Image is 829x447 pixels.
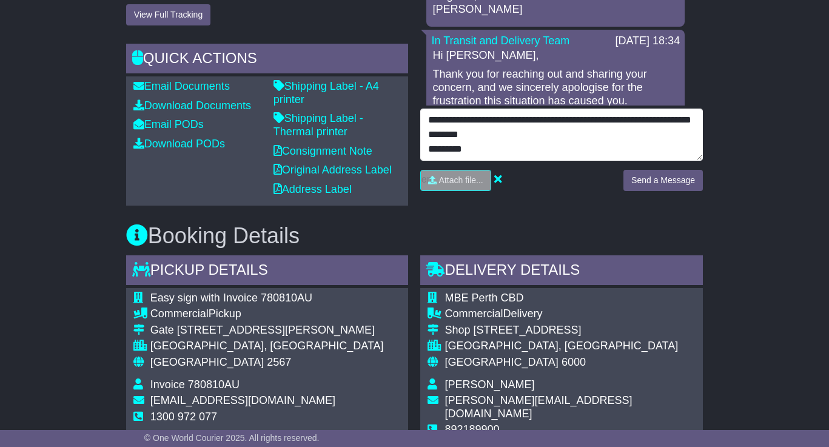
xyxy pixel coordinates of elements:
[445,308,696,321] div: Delivery
[445,423,499,435] span: 892189900
[445,292,523,304] span: MBE Perth CBD
[274,183,352,195] a: Address Label
[150,308,209,320] span: Commercial
[126,224,703,248] h3: Booking Details
[445,378,534,391] span: [PERSON_NAME]
[445,356,558,368] span: [GEOGRAPHIC_DATA]
[420,255,703,288] div: Delivery Details
[445,308,503,320] span: Commercial
[150,340,384,353] div: [GEOGRAPHIC_DATA], [GEOGRAPHIC_DATA]
[445,324,696,337] div: Shop [STREET_ADDRESS]
[274,145,372,157] a: Consignment Note
[133,138,225,150] a: Download PODs
[445,340,696,353] div: [GEOGRAPHIC_DATA], [GEOGRAPHIC_DATA]
[133,118,204,130] a: Email PODs
[126,255,409,288] div: Pickup Details
[150,394,335,406] span: [EMAIL_ADDRESS][DOMAIN_NAME]
[150,411,217,423] span: 1300 972 077
[126,44,409,76] div: Quick Actions
[431,35,569,47] a: In Transit and Delivery Team
[445,394,632,420] span: [PERSON_NAME][EMAIL_ADDRESS][DOMAIN_NAME]
[615,35,680,48] div: [DATE] 18:34
[274,80,379,106] a: Shipping Label - A4 printer
[150,356,264,368] span: [GEOGRAPHIC_DATA]
[126,4,210,25] button: View Full Tracking
[623,170,703,191] button: Send a Message
[432,49,679,62] p: Hi [PERSON_NAME],
[133,99,251,112] a: Download Documents
[274,164,392,176] a: Original Address Label
[562,356,586,368] span: 6000
[432,68,679,107] p: Thank you for reaching out and sharing your concern, and we sincerely apologise for the frustrati...
[150,378,240,391] span: Invoice 780810AU
[133,80,230,92] a: Email Documents
[150,292,312,304] span: Easy sign with Invoice 780810AU
[144,433,320,443] span: © One World Courier 2025. All rights reserved.
[150,324,384,337] div: Gate [STREET_ADDRESS][PERSON_NAME]
[150,308,384,321] div: Pickup
[267,356,291,368] span: 2567
[274,112,363,138] a: Shipping Label - Thermal printer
